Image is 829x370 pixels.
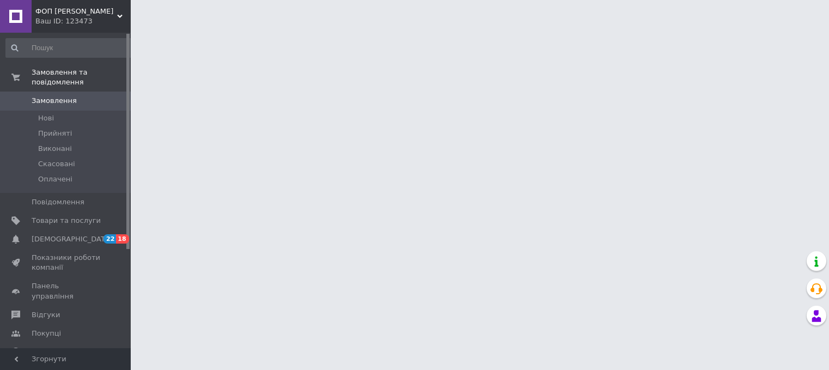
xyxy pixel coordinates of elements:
span: Нові [38,113,54,123]
span: Прийняті [38,129,72,138]
span: Замовлення та повідомлення [32,68,131,87]
span: Оплачені [38,174,72,184]
span: Скасовані [38,159,75,169]
span: Показники роботи компанії [32,253,101,272]
div: Ваш ID: 123473 [35,16,131,26]
span: Каталог ProSale [32,347,90,357]
span: Товари та послуги [32,216,101,226]
span: 22 [103,234,116,244]
span: [DEMOGRAPHIC_DATA] [32,234,112,244]
span: Виконані [38,144,72,154]
span: Повідомлення [32,197,84,207]
span: Відгуки [32,310,60,320]
span: Замовлення [32,96,77,106]
input: Пошук [5,38,135,58]
span: Панель управління [32,281,101,301]
span: Покупці [32,329,61,338]
span: ФОП Питлюк Руслан Ярославович [35,7,117,16]
span: 18 [116,234,129,244]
